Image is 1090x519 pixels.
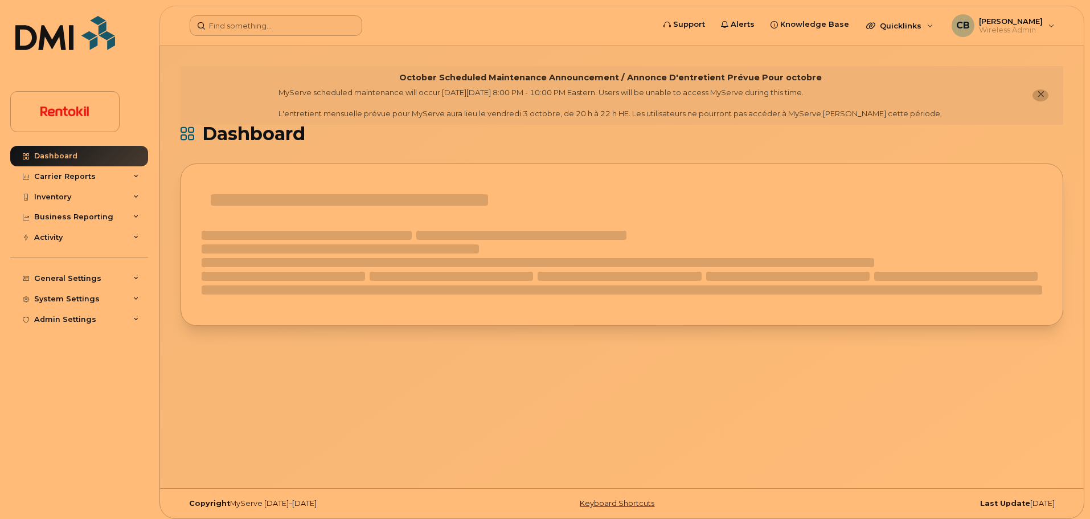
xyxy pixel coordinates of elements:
div: [DATE] [769,499,1063,508]
span: Dashboard [202,125,305,142]
strong: Last Update [980,499,1030,508]
div: MyServe scheduled maintenance will occur [DATE][DATE] 8:00 PM - 10:00 PM Eastern. Users will be u... [278,87,942,119]
a: Keyboard Shortcuts [580,499,654,508]
button: close notification [1032,89,1048,101]
div: MyServe [DATE]–[DATE] [181,499,475,508]
div: October Scheduled Maintenance Announcement / Annonce D'entretient Prévue Pour octobre [399,72,822,84]
strong: Copyright [189,499,230,508]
